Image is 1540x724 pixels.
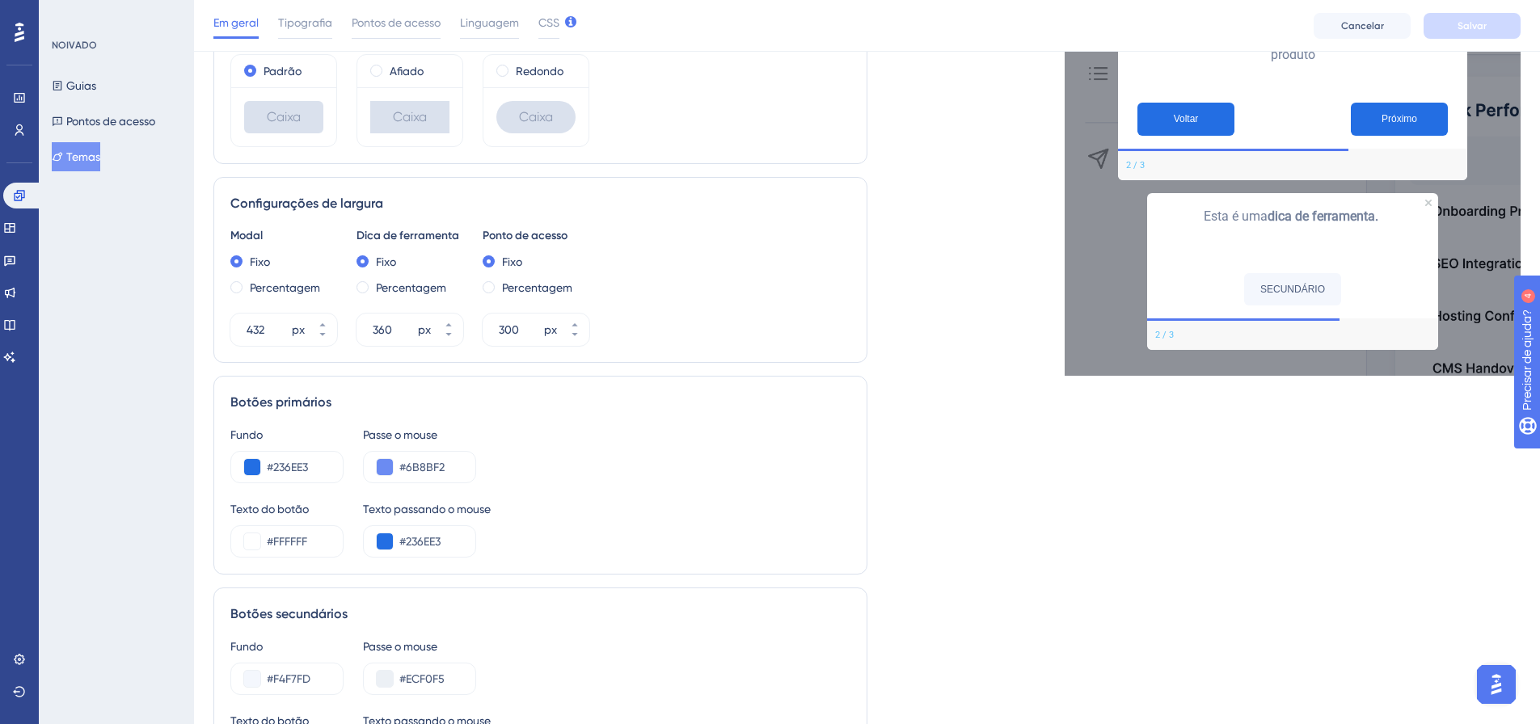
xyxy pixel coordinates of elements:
button: px [308,330,337,346]
button: Salvar [1424,13,1521,39]
button: px [434,330,463,346]
button: Temas [52,142,100,171]
font: SECUNDÁRIO [1260,284,1325,295]
button: Cancelar [1314,13,1411,39]
iframe: Iniciador do Assistente de IA do UserGuiding [1472,660,1521,709]
button: px [560,314,589,330]
div: Rodapé [1147,321,1438,350]
font: Cancelar [1341,20,1384,32]
button: Pontos de acesso [52,107,155,136]
font: Caixa [267,109,301,124]
font: px [418,323,431,336]
font: Percentagem [502,281,572,294]
div: Rodapé [1118,151,1467,180]
font: px [544,323,557,336]
font: Precisar de ajuda? [38,7,139,19]
font: 2 / 3 [1155,330,1174,340]
font: Pontos de acesso [352,16,441,29]
button: px [560,330,589,346]
font: Fixo [502,255,522,268]
font: Redondo [516,65,563,78]
div: Passo 2 de 3 [1126,159,1145,172]
font: Fundo [230,428,263,441]
font: Tipografia [278,16,332,29]
font: Passe o mouse [363,428,437,441]
font: Caixa [393,109,427,124]
div: Fechar visualização [1425,200,1432,206]
font: Botões secundários [230,606,348,621]
font: Caixa [519,109,553,124]
button: Próximo [1351,103,1448,136]
font: Texto do botão [230,503,309,516]
font: 4 [150,10,155,19]
button: px [434,314,463,330]
font: Passe o mouse [363,640,437,653]
font: Fundo [230,640,263,653]
font: Modal [230,229,263,242]
font: Salvar [1458,20,1487,32]
button: Guias [52,71,96,100]
font: Esta é uma [1204,208,1268,224]
font: 2 / 3 [1126,160,1145,170]
input: px [373,320,415,339]
font: Fixo [376,255,396,268]
font: Em geral [213,16,259,29]
font: Pontos de acesso [66,115,155,128]
font: Ponto de acesso [483,229,567,242]
font: Percentagem [250,281,320,294]
font: Texto passando o mouse [363,503,491,516]
font: dica de ferramenta. [1268,208,1378,224]
button: Anterior [1137,103,1234,136]
font: Próximo [1382,113,1417,124]
font: Padrão [264,65,302,78]
font: Percentagem [376,281,446,294]
font: Afiado [390,65,424,78]
font: Configurações de largura [230,196,383,211]
div: Passo 2 de 3 [1155,329,1174,342]
input: px [247,320,289,339]
font: Botões primários [230,394,331,410]
input: px [499,320,541,339]
font: Voltar [1174,113,1199,124]
font: Guias [66,79,96,92]
font: CSS [538,16,559,29]
font: Linguagem [460,16,519,29]
font: Temas [66,150,100,163]
font: Dica de ferramenta [357,229,459,242]
font: NOIVADO [52,40,97,51]
button: px [308,314,337,330]
font: px [292,323,305,336]
font: Fixo [250,255,270,268]
button: SECUNDÁRIO [1244,273,1341,305]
